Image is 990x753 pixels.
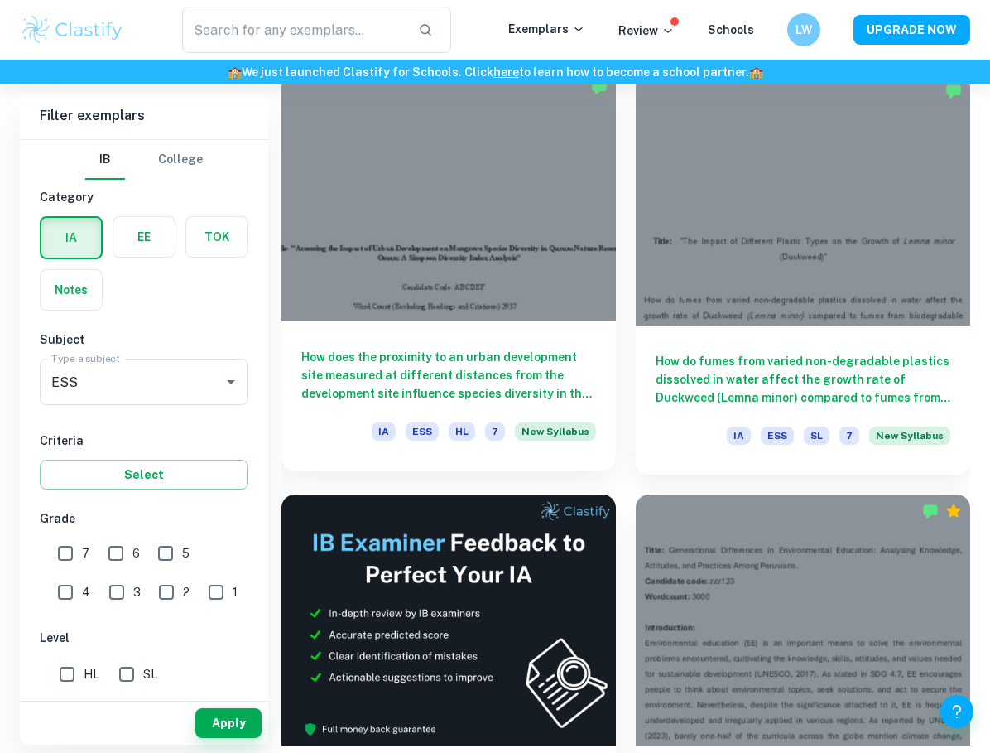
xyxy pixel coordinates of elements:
[869,427,950,455] div: Starting from the May 2026 session, the ESS IA requirements have changed. We created this exempla...
[41,270,102,310] button: Notes
[804,427,829,445] span: SL
[945,503,962,519] div: Premium
[82,544,89,562] span: 7
[41,218,101,258] button: IA
[219,370,243,393] button: Open
[3,63,987,81] h6: We just launched Clastify for Schools. Click to learn how to become a school partner.
[922,503,939,519] img: Marked
[84,665,99,683] span: HL
[749,65,763,79] span: 🏫
[20,93,268,139] h6: Filter exemplars
[787,13,820,46] button: LW
[372,422,396,441] span: IA
[281,495,616,746] img: Thumbnail
[406,422,439,441] span: ESS
[281,75,616,475] a: How does the proximity to an urban development site measured at different distances from the deve...
[853,15,970,45] button: UPGRADE NOW
[158,140,203,180] button: College
[195,708,262,738] button: Apply
[795,21,814,39] h6: LW
[40,188,248,206] h6: Category
[85,140,203,180] div: Filter type choice
[869,427,950,445] span: New Syllabus
[182,544,190,562] span: 5
[40,509,248,528] h6: Grade
[656,352,950,407] h6: How do fumes from varied non-degradable plastics dissolved in water affect the growth rate of Duc...
[636,75,970,475] a: How do fumes from varied non-degradable plastics dissolved in water affect the growth rate of Duc...
[182,7,404,53] input: Search for any exemplars...
[20,13,125,46] img: Clastify logo
[143,665,157,683] span: SL
[839,427,859,445] span: 7
[40,629,248,647] h6: Level
[51,351,120,365] label: Type a subject
[186,217,247,257] button: TOK
[940,695,973,728] button: Help and Feedback
[708,23,754,36] a: Schools
[515,422,596,451] div: Starting from the May 2026 session, the ESS IA requirements have changed. We created this exempla...
[233,583,238,601] span: 1
[618,22,675,40] p: Review
[40,331,248,349] h6: Subject
[133,583,141,601] span: 3
[493,65,519,79] a: here
[591,79,608,95] img: Marked
[82,583,90,601] span: 4
[515,422,596,441] span: New Syllabus
[40,460,248,490] button: Select
[40,432,248,450] h6: Criteria
[132,544,140,562] span: 6
[85,140,125,180] button: IB
[945,83,962,99] img: Marked
[508,20,585,38] p: Exemplars
[761,427,794,445] span: ESS
[228,65,242,79] span: 🏫
[183,583,190,601] span: 2
[301,348,596,403] h6: How does the proximity to an urban development site measured at different distances from the deve...
[449,422,475,441] span: HL
[485,422,505,441] span: 7
[727,427,751,445] span: IA
[113,217,175,257] button: EE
